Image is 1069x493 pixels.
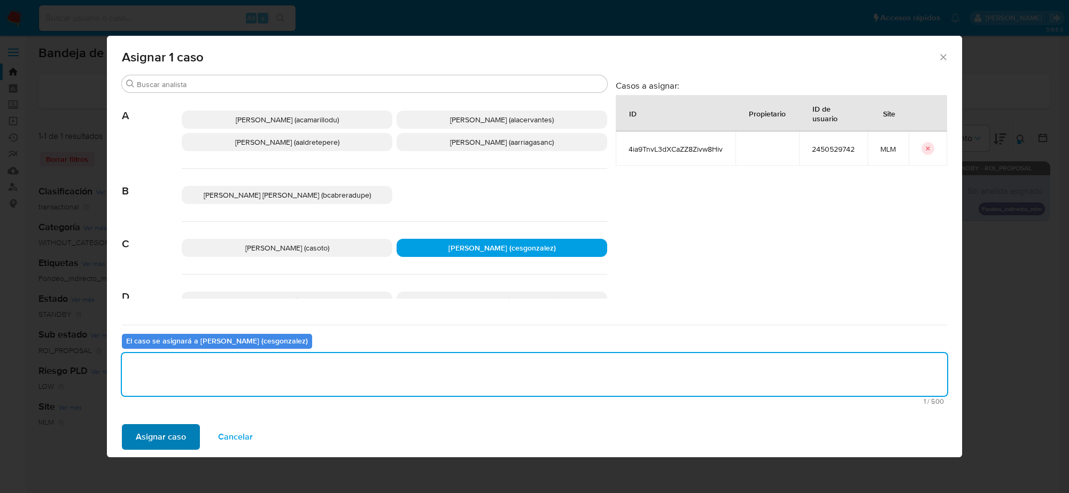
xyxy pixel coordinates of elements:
[218,425,253,449] span: Cancelar
[629,144,723,154] span: 4ia9TnvL3dXCaZZ8Zivw8Hiv
[736,100,799,126] div: Propietario
[122,169,182,198] span: B
[397,111,607,129] div: [PERSON_NAME] (alacervantes)
[616,100,649,126] div: ID
[616,80,947,91] h3: Casos a asignar:
[204,424,267,450] button: Cancelar
[137,80,603,89] input: Buscar analista
[450,137,554,147] span: [PERSON_NAME] (aarriagasanc)
[397,133,607,151] div: [PERSON_NAME] (aarriagasanc)
[449,295,555,306] span: [PERSON_NAME] (dlagunesrodr)
[800,96,867,131] div: ID de usuario
[921,142,934,155] button: icon-button
[938,52,948,61] button: Cerrar ventana
[182,133,392,151] div: [PERSON_NAME] (aaldretepere)
[397,292,607,310] div: [PERSON_NAME] (dlagunesrodr)
[125,398,944,405] span: Máximo 500 caracteres
[245,242,329,253] span: [PERSON_NAME] (casoto)
[237,295,337,306] span: [PERSON_NAME] (dgoicochea)
[450,114,554,125] span: [PERSON_NAME] (alacervantes)
[136,425,186,449] span: Asignar caso
[182,186,392,204] div: [PERSON_NAME] [PERSON_NAME] (bcabreradupe)
[126,335,308,346] b: El caso se asignará a [PERSON_NAME] (cesgonzalez)
[182,292,392,310] div: [PERSON_NAME] (dgoicochea)
[122,275,182,303] span: D
[397,239,607,257] div: [PERSON_NAME] (cesgonzalez)
[870,100,908,126] div: Site
[122,51,938,64] span: Asignar 1 caso
[122,222,182,251] span: C
[107,36,962,457] div: assign-modal
[182,239,392,257] div: [PERSON_NAME] (casoto)
[126,80,135,88] button: Buscar
[880,144,896,154] span: MLM
[182,111,392,129] div: [PERSON_NAME] (acamarillodu)
[812,144,855,154] span: 2450529742
[122,93,182,122] span: A
[204,190,371,200] span: [PERSON_NAME] [PERSON_NAME] (bcabreradupe)
[448,242,556,253] span: [PERSON_NAME] (cesgonzalez)
[122,424,200,450] button: Asignar caso
[235,137,339,147] span: [PERSON_NAME] (aaldretepere)
[236,114,339,125] span: [PERSON_NAME] (acamarillodu)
